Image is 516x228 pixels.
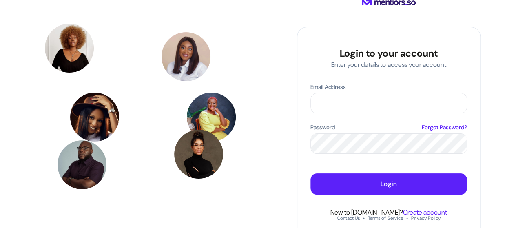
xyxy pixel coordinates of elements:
[187,93,236,142] img: Dr. Pamela
[403,208,447,217] a: Create account
[58,140,106,189] img: Bizzle
[174,130,223,179] img: Maya
[311,134,467,153] input: Password
[406,215,407,221] span: •
[363,215,365,221] span: •
[337,215,360,221] a: Contact Us
[381,179,396,189] p: Login
[45,24,94,73] img: Tyomi
[340,47,437,60] h4: Login to your account
[310,83,346,91] p: Email Address
[411,215,440,221] a: Privacy Policy
[330,208,447,217] p: New to [DOMAIN_NAME]?
[70,93,119,142] img: Oyinkansola
[422,123,467,132] a: Forgot Password?
[162,32,210,81] img: Grace
[331,60,446,70] p: Enter your details to access your account
[310,123,335,132] p: Password
[310,173,467,195] button: Login
[368,215,403,221] a: Terms of Service
[311,93,467,113] input: Email Address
